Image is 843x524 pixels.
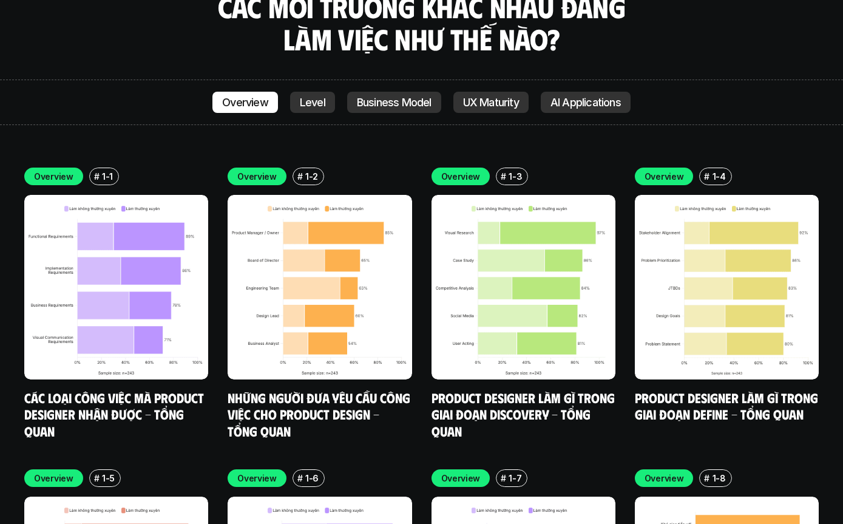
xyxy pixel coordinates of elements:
a: Overview [212,92,278,114]
h6: # [501,172,506,181]
a: Business Model [347,92,441,114]
p: Overview [645,472,684,485]
p: 1-1 [102,170,113,183]
a: Product Designer làm gì trong giai đoạn Discovery - Tổng quan [432,389,618,439]
p: 1-6 [305,472,319,485]
p: 1-4 [713,170,726,183]
a: AI Applications [541,92,631,114]
h6: # [94,474,100,483]
h6: # [297,172,303,181]
a: Các loại công việc mà Product Designer nhận được - Tổng quan [24,389,207,439]
p: 1-7 [509,472,521,485]
h6: # [704,474,709,483]
p: AI Applications [550,97,621,109]
p: Overview [441,472,481,485]
p: 1-5 [102,472,115,485]
p: Business Model [357,97,432,109]
p: Overview [222,97,268,109]
p: 1-8 [713,472,726,485]
p: Overview [34,472,73,485]
a: Level [290,92,335,114]
p: Overview [237,170,277,183]
p: Overview [34,170,73,183]
a: Những người đưa yêu cầu công việc cho Product Design - Tổng quan [228,389,413,439]
a: Product Designer làm gì trong giai đoạn Define - Tổng quan [635,389,821,423]
p: UX Maturity [463,97,519,109]
h6: # [94,172,100,181]
h6: # [501,474,506,483]
p: 1-2 [305,170,318,183]
p: Overview [441,170,481,183]
p: Level [300,97,325,109]
p: 1-3 [509,170,522,183]
p: Overview [237,472,277,485]
h6: # [297,474,303,483]
h6: # [704,172,709,181]
a: UX Maturity [453,92,529,114]
p: Overview [645,170,684,183]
